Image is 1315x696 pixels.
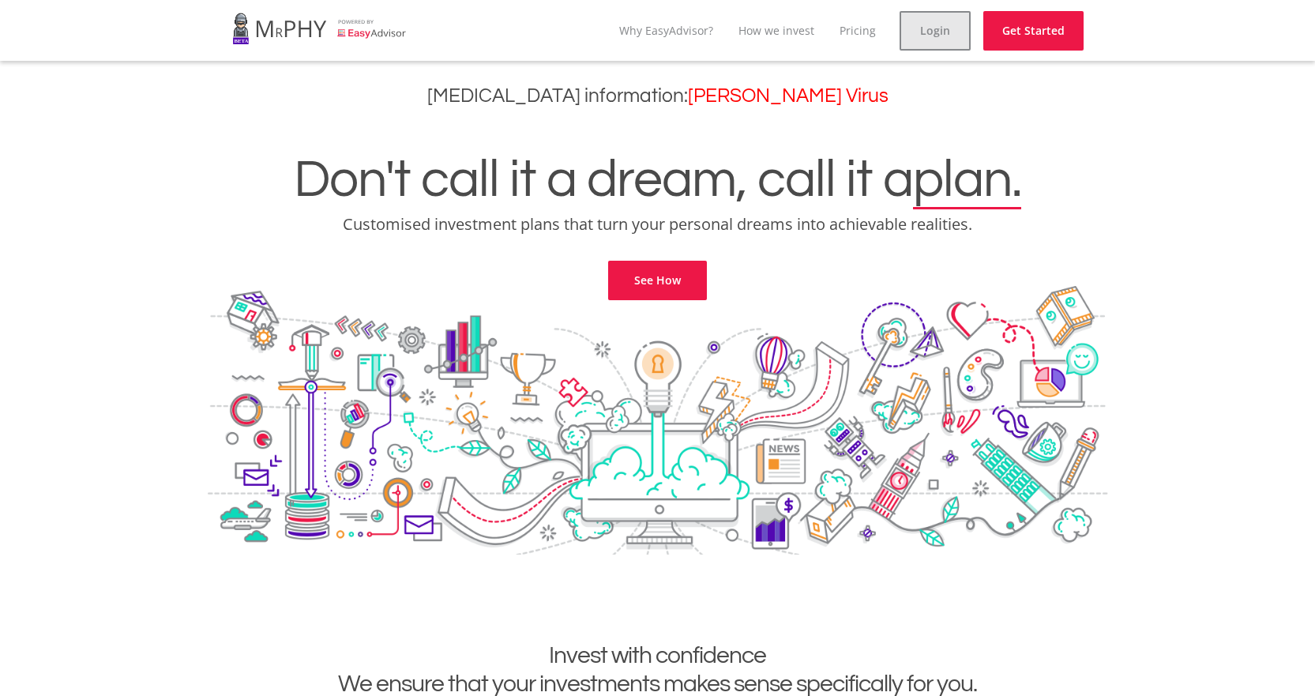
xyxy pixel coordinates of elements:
a: Get Started [983,11,1084,51]
span: plan. [913,153,1021,207]
a: Login [900,11,971,51]
a: See How [608,261,707,300]
a: How we invest [738,23,814,38]
a: Pricing [840,23,876,38]
p: Customised investment plans that turn your personal dreams into achievable realities. [12,213,1303,235]
h1: Don't call it a dream, call it a [12,153,1303,207]
h3: [MEDICAL_DATA] information: [12,85,1303,107]
a: Why EasyAdvisor? [619,23,713,38]
a: [PERSON_NAME] Virus [688,86,889,106]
